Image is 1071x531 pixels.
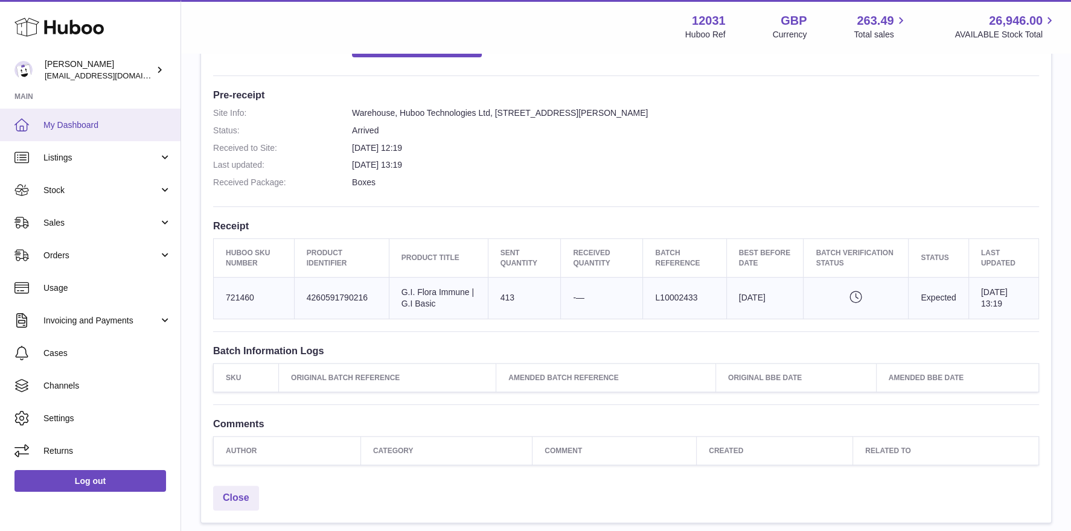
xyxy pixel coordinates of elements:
[989,13,1043,29] span: 26,946.00
[352,159,1039,171] dd: [DATE] 13:19
[352,125,1039,136] dd: Arrived
[43,380,171,392] span: Channels
[854,29,907,40] span: Total sales
[697,436,853,465] th: Created
[968,239,1038,277] th: Last updated
[561,239,643,277] th: Received Quantity
[43,348,171,359] span: Cases
[488,239,561,277] th: Sent Quantity
[43,250,159,261] span: Orders
[360,436,532,465] th: Category
[954,29,1057,40] span: AVAILABLE Stock Total
[213,344,1039,357] h3: Batch Information Logs
[14,61,33,79] img: admin@makewellforyou.com
[561,277,643,319] td: -—
[214,277,295,319] td: 721460
[213,107,352,119] dt: Site Info:
[14,470,166,492] a: Log out
[43,413,171,424] span: Settings
[43,119,171,131] span: My Dashboard
[857,13,894,29] span: 263.49
[213,159,352,171] dt: Last updated:
[294,239,389,277] th: Product Identifier
[715,363,876,392] th: Original BBE Date
[213,177,352,188] dt: Received Package:
[214,239,295,277] th: Huboo SKU Number
[279,363,496,392] th: Original Batch Reference
[726,239,804,277] th: Best Before Date
[726,277,804,319] td: [DATE]
[781,13,807,29] strong: GBP
[389,277,488,319] td: G.I. Flora Immune | G.I Basic
[43,152,159,164] span: Listings
[685,29,726,40] div: Huboo Ref
[213,486,259,510] a: Close
[909,239,968,277] th: Status
[43,445,171,457] span: Returns
[692,13,726,29] strong: 12031
[45,59,153,81] div: [PERSON_NAME]
[496,363,716,392] th: Amended Batch Reference
[213,219,1039,232] h3: Receipt
[214,363,279,392] th: SKU
[352,177,1039,188] dd: Boxes
[43,185,159,196] span: Stock
[213,142,352,154] dt: Received to Site:
[968,277,1038,319] td: [DATE] 13:19
[43,217,159,229] span: Sales
[853,436,1039,465] th: Related to
[643,277,726,319] td: L10002433
[954,13,1057,40] a: 26,946.00 AVAILABLE Stock Total
[909,277,968,319] td: Expected
[43,282,171,294] span: Usage
[43,315,159,326] span: Invoicing and Payments
[213,88,1039,101] h3: Pre-receipt
[773,29,807,40] div: Currency
[213,417,1039,430] h3: Comments
[294,277,389,319] td: 4260591790216
[389,239,488,277] th: Product title
[352,142,1039,154] dd: [DATE] 12:19
[854,13,907,40] a: 263.49 Total sales
[214,436,361,465] th: Author
[532,436,697,465] th: Comment
[45,71,177,80] span: [EMAIL_ADDRESS][DOMAIN_NAME]
[352,107,1039,119] dd: Warehouse, Huboo Technologies Ltd, [STREET_ADDRESS][PERSON_NAME]
[643,239,726,277] th: Batch Reference
[488,277,561,319] td: 413
[213,125,352,136] dt: Status:
[804,239,909,277] th: Batch Verification Status
[876,363,1038,392] th: Amended BBE Date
